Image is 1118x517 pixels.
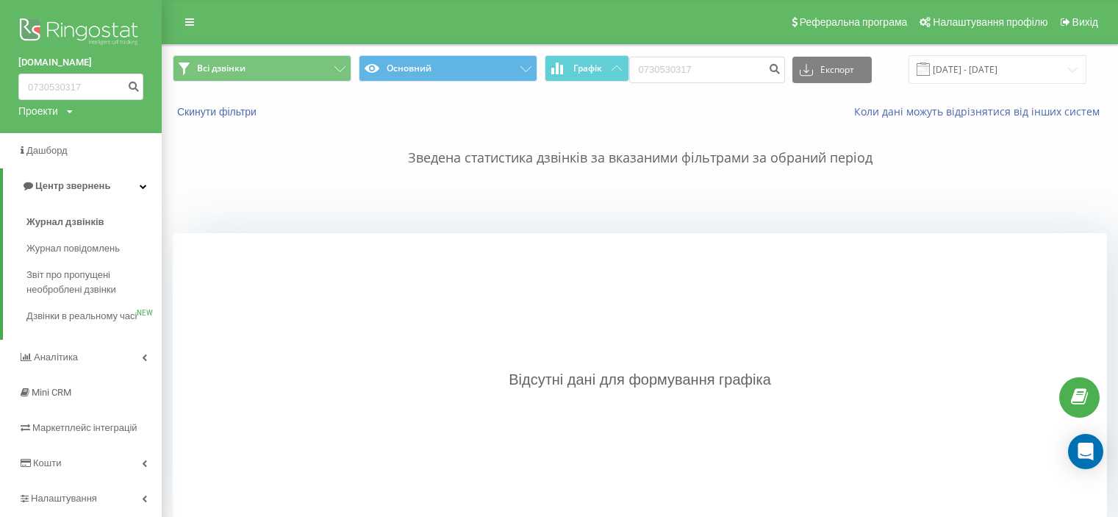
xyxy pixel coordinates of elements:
[26,241,120,256] span: Журнал повідомлень
[359,55,537,82] button: Основний
[34,352,78,363] span: Аналiтика
[173,119,1107,168] p: Зведена статистика дзвінків за вказаними фільтрами за обраний період
[33,457,61,468] span: Кошти
[32,422,137,433] span: Маркетплейс інтеграцій
[32,387,71,398] span: Mini CRM
[26,209,162,235] a: Журнал дзвінків
[18,74,143,100] input: Пошук за номером
[629,57,785,83] input: Пошук за номером
[26,235,162,262] a: Журнал повідомлень
[173,105,264,118] button: Скинути фільтри
[35,180,110,191] span: Центр звернень
[933,16,1047,28] span: Налаштування профілю
[3,168,162,204] a: Центр звернень
[792,57,872,83] button: Експорт
[26,145,68,156] span: Дашборд
[173,55,351,82] button: Всі дзвінки
[854,104,1107,118] a: Коли дані можуть відрізнятися вiд інших систем
[31,493,97,504] span: Налаштування
[18,55,143,70] a: [DOMAIN_NAME]
[18,104,58,118] div: Проекти
[26,215,104,229] span: Журнал дзвінків
[1068,434,1103,469] div: Open Intercom Messenger
[573,63,602,74] span: Графік
[800,16,908,28] span: Реферальна програма
[545,55,629,82] button: Графік
[18,15,143,51] img: Ringostat logo
[26,268,154,297] span: Звіт про пропущені необроблені дзвінки
[26,303,162,329] a: Дзвінки в реальному часіNEW
[26,309,137,324] span: Дзвінки в реальному часі
[26,262,162,303] a: Звіт про пропущені необроблені дзвінки
[1072,16,1098,28] span: Вихід
[197,63,246,74] span: Всі дзвінки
